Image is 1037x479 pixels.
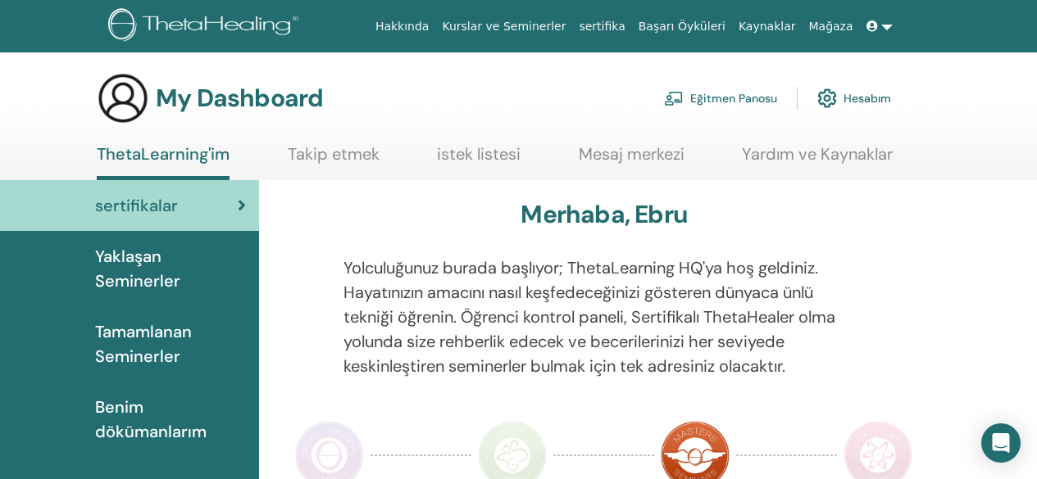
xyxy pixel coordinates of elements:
h3: My Dashboard [156,84,323,113]
a: ThetaLearning'im [97,144,230,180]
a: Kurslar ve Seminerler [435,11,572,42]
span: Yaklaşan Seminerler [95,244,246,293]
a: Eğitmen Panosu [664,80,777,116]
a: Hakkında [369,11,436,42]
a: Başarı Öyküleri [632,11,732,42]
a: Kaynaklar [732,11,803,42]
a: Mağaza [802,11,859,42]
a: Mesaj merkezi [579,144,685,176]
div: Open Intercom Messenger [981,423,1021,463]
a: Hesabım [817,80,891,116]
p: Yolculuğunuz burada başlıyor; ThetaLearning HQ'ya hoş geldiniz. Hayatınızın amacını nasıl keşfede... [343,255,865,378]
img: cog.svg [817,84,837,112]
span: Benim dökümanlarım [95,395,246,444]
a: istek listesi [437,144,521,176]
a: Takip etmek [288,144,380,176]
h3: Merhaba, Ebru [521,200,687,229]
span: sertifikalar [95,193,178,218]
span: Tamamlanan Seminerler [95,319,246,368]
img: chalkboard-teacher.svg [664,91,684,106]
a: Yardım ve Kaynaklar [742,144,893,176]
img: logo.png [108,8,304,45]
a: sertifika [572,11,631,42]
img: generic-user-icon.jpg [97,72,149,124]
